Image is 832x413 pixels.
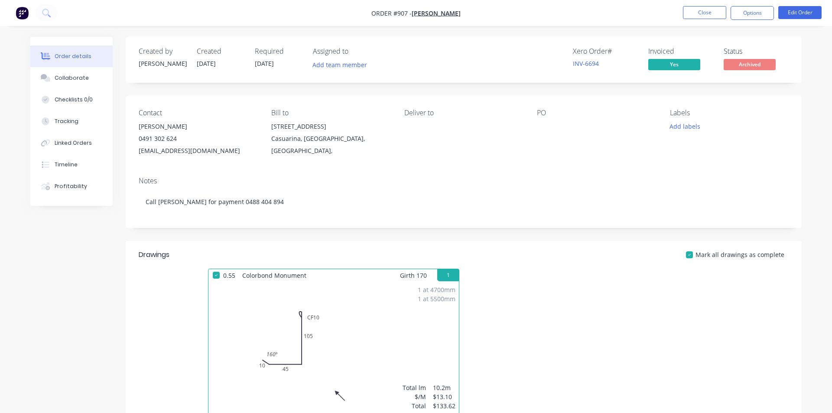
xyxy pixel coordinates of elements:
div: [STREET_ADDRESS]Casuarina, [GEOGRAPHIC_DATA], [GEOGRAPHIC_DATA], [271,120,390,157]
div: Drawings [139,250,169,260]
div: [EMAIL_ADDRESS][DOMAIN_NAME] [139,145,257,157]
button: Order details [30,46,113,67]
div: Deliver to [404,109,523,117]
span: Colorbond Monument [239,269,310,282]
a: [PERSON_NAME] [412,9,461,17]
div: Created by [139,47,186,55]
button: Options [731,6,774,20]
div: Profitability [55,182,87,190]
div: Xero Order # [573,47,638,55]
a: INV-6694 [573,59,599,68]
button: Collaborate [30,67,113,89]
div: Required [255,47,302,55]
div: 0491 302 624 [139,133,257,145]
div: Notes [139,177,789,185]
button: Tracking [30,111,113,132]
button: Linked Orders [30,132,113,154]
div: [PERSON_NAME] [139,59,186,68]
div: [STREET_ADDRESS] [271,120,390,133]
button: Add team member [313,59,372,71]
div: $/M [403,392,426,401]
span: Mark all drawings as complete [695,250,784,259]
div: 1 at 5500mm [418,294,455,303]
span: Yes [648,59,700,70]
div: Total lm [403,383,426,392]
div: [PERSON_NAME]0491 302 624[EMAIL_ADDRESS][DOMAIN_NAME] [139,120,257,157]
span: Order #907 - [371,9,412,17]
div: PO [537,109,656,117]
button: Close [683,6,726,19]
div: $13.10 [433,392,455,401]
span: 0.55 [220,269,239,282]
div: Tracking [55,117,78,125]
div: Status [724,47,789,55]
div: Assigned to [313,47,400,55]
span: Girth 170 [400,269,427,282]
div: Bill to [271,109,390,117]
button: Timeline [30,154,113,176]
div: Total [403,401,426,410]
div: Timeline [55,161,78,169]
div: Contact [139,109,257,117]
div: 10.2m [433,383,455,392]
div: [PERSON_NAME] [139,120,257,133]
div: Linked Orders [55,139,92,147]
button: 1 [437,269,459,281]
span: [DATE] [255,59,274,68]
div: Created [197,47,244,55]
button: Add labels [665,120,705,132]
span: Archived [724,59,776,70]
button: Add team member [308,59,372,71]
div: Labels [670,109,789,117]
button: Profitability [30,176,113,197]
img: Factory [16,7,29,20]
div: Collaborate [55,74,89,82]
div: Order details [55,52,91,60]
div: 1 at 4700mm [418,285,455,294]
div: Call [PERSON_NAME] for payment 0488 404 894 [139,189,789,215]
div: Checklists 0/0 [55,96,93,104]
div: Casuarina, [GEOGRAPHIC_DATA], [GEOGRAPHIC_DATA], [271,133,390,157]
span: [DATE] [197,59,216,68]
div: Invoiced [648,47,713,55]
button: Edit Order [778,6,822,19]
div: $133.62 [433,401,455,410]
button: Checklists 0/0 [30,89,113,111]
